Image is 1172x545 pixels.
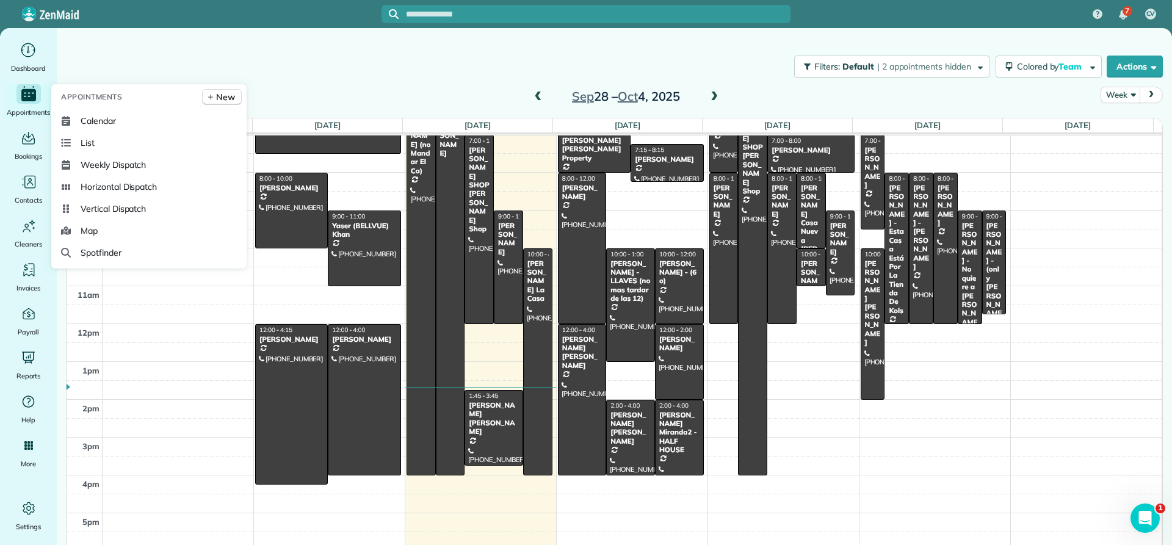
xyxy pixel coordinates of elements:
[562,136,627,162] div: [PERSON_NAME] [PERSON_NAME] Property
[742,108,764,196] div: [PERSON_NAME] SHOP [PERSON_NAME] Shop
[527,259,549,303] div: [PERSON_NAME] La Casa
[331,335,397,344] div: [PERSON_NAME]
[864,146,881,190] div: [PERSON_NAME]
[772,137,801,145] span: 7:00 - 8:00
[659,250,696,258] span: 10:00 - 12:00
[16,521,42,533] span: Settings
[81,181,157,193] span: Horizontal Dispatch
[81,247,121,259] span: Spotfinder
[5,304,52,338] a: Payroll
[659,402,689,410] span: 2:00 - 4:00
[468,401,519,436] div: [PERSON_NAME] [PERSON_NAME]
[865,137,894,145] span: 7:00 - 9:30
[5,216,52,250] a: Cleaners
[82,517,99,527] span: 5pm
[202,89,242,105] a: New
[16,282,41,294] span: Invoices
[1017,61,1086,72] span: Colored by
[497,222,519,257] div: [PERSON_NAME]
[562,326,595,334] span: 12:00 - 4:00
[259,175,292,182] span: 8:00 - 10:00
[527,250,560,258] span: 10:00 - 4:00
[659,259,700,286] div: [PERSON_NAME] - (6 o)
[1130,503,1160,533] iframe: Intercom live chat
[1065,120,1091,130] a: [DATE]
[81,115,116,127] span: Calendar
[794,56,989,78] button: Filters: Default | 2 appointments hidden
[961,222,978,336] div: [PERSON_NAME] - No quiere a [PERSON_NAME]
[21,458,36,470] span: More
[800,259,822,295] div: [PERSON_NAME]
[986,212,1019,220] span: 9:00 - 11:45
[610,411,651,446] div: [PERSON_NAME] [PERSON_NAME]
[659,326,692,334] span: 12:00 - 2:00
[986,222,1003,327] div: [PERSON_NAME] - (only [PERSON_NAME])
[914,120,941,130] a: [DATE]
[634,155,700,164] div: [PERSON_NAME]
[468,146,490,234] div: [PERSON_NAME] SHOP [PERSON_NAME] Shop
[801,175,834,182] span: 8:00 - 10:00
[771,184,793,219] div: [PERSON_NAME]
[465,120,491,130] a: [DATE]
[21,414,36,426] span: Help
[56,176,242,198] a: Horizontal Dispatch
[56,220,242,242] a: Map
[5,40,52,74] a: Dashboard
[259,326,292,334] span: 12:00 - 4:15
[16,370,41,382] span: Reports
[216,91,235,103] span: New
[572,88,594,104] span: Sep
[610,259,651,303] div: [PERSON_NAME] - LLAVES (no mas tardar de las 12)
[5,172,52,206] a: Contacts
[772,175,805,182] span: 8:00 - 12:00
[962,212,995,220] span: 9:00 - 12:00
[814,61,840,72] span: Filters:
[1146,9,1156,19] span: CV
[618,88,638,104] span: Oct
[469,392,498,400] span: 1:45 - 3:45
[800,184,822,280] div: [PERSON_NAME] Casa Nueva [PERSON_NAME]
[610,402,640,410] span: 2:00 - 4:00
[389,9,399,19] svg: Focus search
[550,90,703,103] h2: 28 – 4, 2025
[259,184,324,192] div: [PERSON_NAME]
[382,9,399,19] button: Focus search
[1107,56,1163,78] button: Actions
[842,61,875,72] span: Default
[996,56,1102,78] button: Colored byTeam
[56,110,242,132] a: Calendar
[331,222,397,239] div: Yaser (BELLVUE) Khan
[18,326,40,338] span: Payroll
[81,159,146,171] span: Weekly Dispatch
[562,335,603,370] div: [PERSON_NAME] [PERSON_NAME]
[5,128,52,162] a: Bookings
[82,441,99,451] span: 3pm
[81,203,146,215] span: Vertical Dispatch
[865,250,898,258] span: 10:00 - 2:00
[15,150,43,162] span: Bookings
[61,91,122,103] span: Appointments
[615,120,641,130] a: [DATE]
[7,106,51,118] span: Appointments
[498,212,531,220] span: 9:00 - 12:00
[771,146,851,154] div: [PERSON_NAME]
[81,137,95,149] span: List
[11,62,46,74] span: Dashboard
[78,328,99,337] span: 12pm
[877,61,971,72] span: | 2 appointments hidden
[788,56,989,78] a: Filters: Default | 2 appointments hidden
[889,175,922,182] span: 8:00 - 12:00
[56,198,242,220] a: Vertical Dispatch
[82,479,99,489] span: 4pm
[1110,1,1136,28] div: 7 unread notifications
[314,120,341,130] a: [DATE]
[659,411,700,455] div: [PERSON_NAME] Miranda2 - HALF HOUSE
[1125,6,1129,16] span: 7
[469,137,502,145] span: 7:00 - 12:00
[5,348,52,382] a: Reports
[5,392,52,426] a: Help
[1101,87,1140,103] button: Week
[1058,61,1083,72] span: Team
[82,403,99,413] span: 2pm
[913,184,930,272] div: [PERSON_NAME] - [PERSON_NAME]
